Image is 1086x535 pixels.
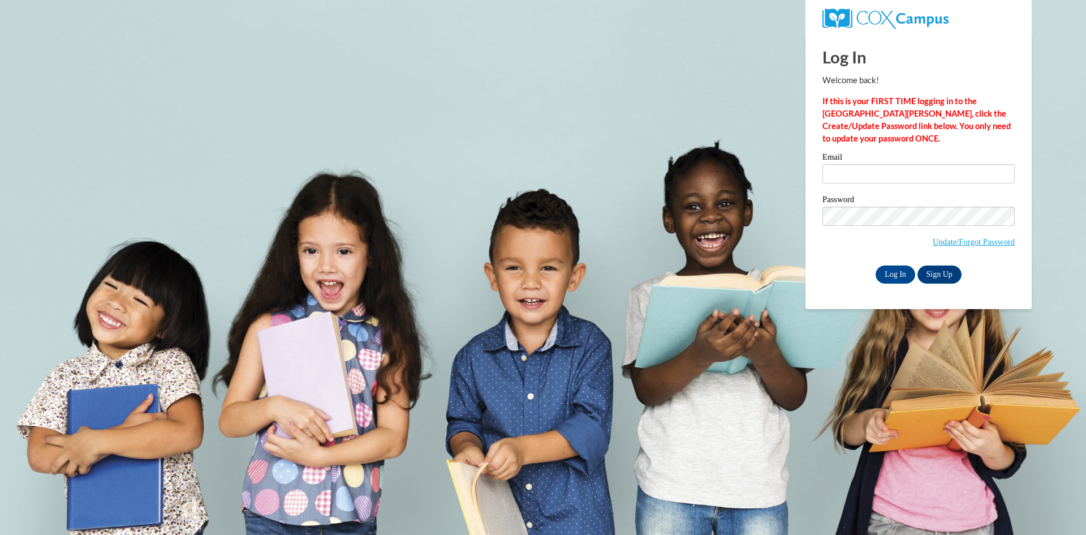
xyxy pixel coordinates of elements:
[917,266,962,284] a: Sign Up
[822,74,1015,87] p: Welcome back!
[822,8,949,29] img: COX Campus
[822,195,1015,207] label: Password
[822,45,1015,69] h1: Log In
[822,13,949,23] a: COX Campus
[822,153,1015,164] label: Email
[822,96,1011,143] strong: If this is your FIRST TIME logging in to the [GEOGRAPHIC_DATA][PERSON_NAME], click the Create/Upd...
[933,237,1015,246] a: Update/Forgot Password
[876,266,915,284] input: Log In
